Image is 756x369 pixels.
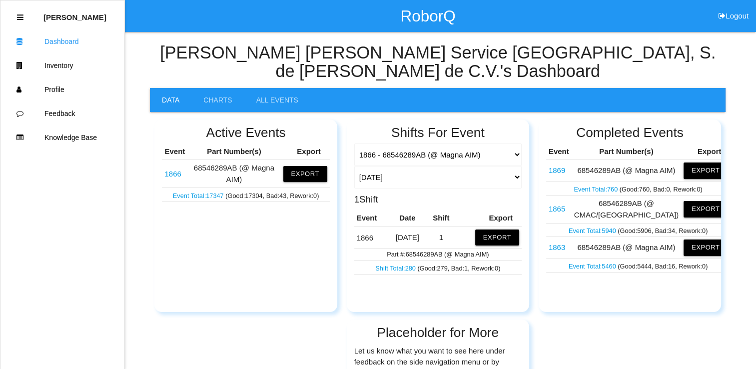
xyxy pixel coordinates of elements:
[191,88,244,112] a: Charts
[569,227,618,234] a: Event Total:5940
[681,143,730,160] th: Export
[0,101,124,125] a: Feedback
[0,29,124,53] a: Dashboard
[475,229,519,245] button: Export
[187,160,280,188] td: 68546289AB (@ Magna AIM)
[0,77,124,101] a: Profile
[427,210,456,226] th: Shift
[150,88,191,112] a: Data
[43,5,106,21] p: Diego Altamirano
[684,239,728,255] button: Export
[187,143,280,160] th: Part Number(s)
[572,143,681,160] th: Part Number(s)
[354,248,522,260] td: Part #: 68546289AB (@ Magna AIM)
[283,166,327,182] button: Export
[549,183,728,194] p: (Good: 760 , Bad: 0 , Rework: 0 )
[17,5,23,29] div: Close
[546,237,572,258] td: 68546289AB (@ Magna AIM)
[388,210,427,226] th: Date
[354,226,388,248] td: 68546289AB (@ Magna AIM)
[549,260,728,271] p: (Good: 5444 , Bad: 16 , Rework: 0 )
[549,166,565,174] a: 1869
[162,160,187,188] td: 68546289AB (@ Magna AIM)
[244,88,310,112] a: All Events
[0,125,124,149] a: Knowledge Base
[569,262,618,270] a: Event Total:5460
[162,125,329,140] h2: Active Events
[281,143,330,160] th: Export
[164,169,181,178] a: 1866
[549,224,728,235] p: (Good: 5906 , Bad: 34 , Rework: 0 )
[164,189,327,200] p: (Good: 17304 , Bad: 43 , Rework: 0 )
[546,125,714,140] h2: Completed Events
[684,162,728,178] button: Export
[549,243,565,251] a: 1863
[572,237,681,258] td: 68546289AB (@ Magna AIM)
[572,160,681,181] td: 68546289AB (@ Magna AIM)
[150,43,726,81] h4: [PERSON_NAME] [PERSON_NAME] Service [GEOGRAPHIC_DATA], S. de [PERSON_NAME] de C.V. 's Dashboard
[546,160,572,181] td: 68546289AB (@ Magna AIM)
[162,143,187,160] th: Event
[427,226,456,248] td: 1
[549,204,565,213] a: 1865
[375,264,417,272] a: Shift Total:280
[354,325,522,340] h2: Placeholder for More
[354,125,522,140] h2: Shifts For Event
[354,192,378,204] h3: 1 Shift
[546,195,572,223] td: 68546289AB (@ CMAC/Brownstown)
[546,143,572,160] th: Event
[388,226,427,248] td: [DATE]
[173,192,225,199] a: Event Total:17347
[572,195,681,223] td: 68546289AB (@ CMAC/[GEOGRAPHIC_DATA])
[684,201,728,217] button: Export
[357,261,519,272] p: (Good: 279 , Bad: 1 , Rework: 0 )
[0,53,124,77] a: Inventory
[354,210,388,226] th: Event
[574,185,619,193] a: Event Total:760
[456,210,522,226] th: Export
